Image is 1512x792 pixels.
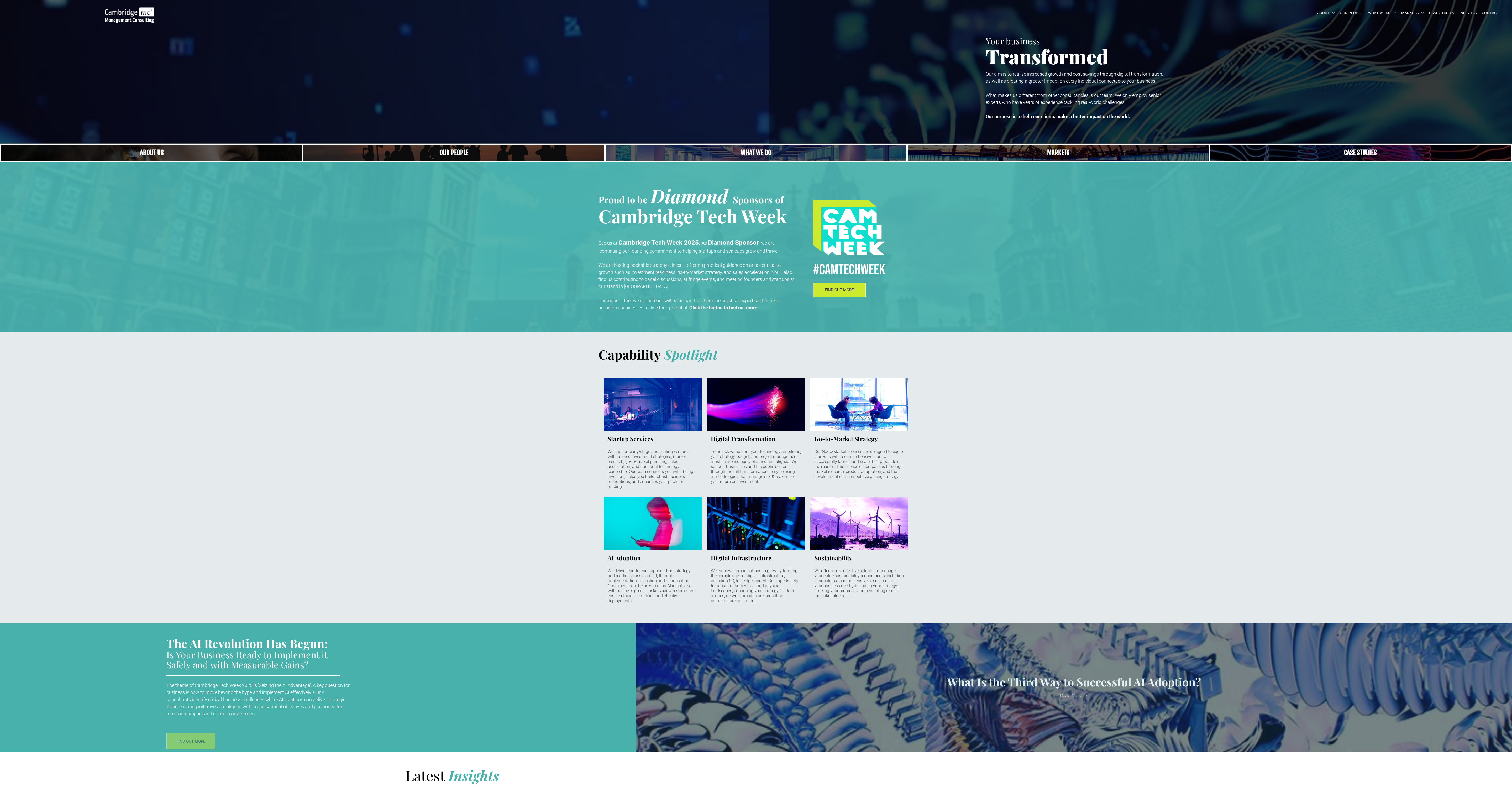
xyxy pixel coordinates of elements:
p: We empower organisations to grow by tackling the complexities of digital infrastructure, includin... [711,568,801,603]
img: #CAMTECHWEEK logo, Procurement [813,200,885,255]
a: FIND OUT MORE [813,283,866,297]
span: FIND OUT MORE [176,735,206,748]
a: FIND OUT MORE [166,733,215,749]
span: Throughout the event, our team will be on hand to share the practical expertise that helps ambiti... [598,298,781,310]
span: See us at [598,240,617,246]
a: Your Business Transformed | Cambridge Management Consulting [105,8,154,14]
span: Cambridge Tech Week [598,204,787,228]
strong: I [448,765,454,785]
a: Two women sitting opposite each other in comfy office chairs working on laptops. Huge window fill... [810,378,908,431]
a: Side view of a young woman on her phone. Motion blur and magenta neon highlight of blurring. Cyan... [604,497,702,550]
a: OUR PEOPLE [1337,9,1365,17]
p: We offer a cost-effective solution to manage your entire sustainability requirements, including c... [814,568,904,598]
span: Sponsors [733,193,772,206]
a: Fibre optic cable fibres lit up in neon colours on a black background [707,378,805,431]
span: Your business [986,35,1040,46]
span: Transformed [986,43,1109,69]
span: Latest [406,765,445,785]
a: Late night office behind glass with people working on laptops [604,378,702,431]
a: CONTACT [1479,9,1501,17]
a: MARKETS [1399,9,1426,17]
p: To unlock value from your technology ambitions, your strategy, budget, and project management mus... [711,449,801,484]
strong: The AI Revolution Has Begun: [166,635,328,651]
h3: Go-to-Market Strategy [814,435,878,443]
a: Read More → [640,692,1508,699]
strong: nsights [454,765,499,785]
a: What Is the Third Way to Successful AI Adoption? [640,676,1508,688]
span: The theme of Cambridge Tech Week 2025 is 'Seizing the AI Advantage'. A key question for business ... [166,682,350,716]
a: Our Markets | Cambridge Management Consulting [908,145,1209,161]
strong: Spotlight [664,346,718,363]
h3: Startup Services [608,435,653,443]
span: What makes us different from other consultancies is our team. We only employ senior experts who h... [986,92,1161,105]
p: We deliver end-to-end support—from strategy and readiness assessment, through implementation, to ... [608,568,698,603]
span: we are [761,240,775,246]
span: Proud to be [598,193,648,206]
a: Rows of wind turbines under a cloudy sky. Some bushes in foreground. Background dominated by larg... [810,497,908,550]
h3: Sustainability [814,554,852,562]
h3: Digital Infrastructure [711,554,771,562]
span: FIND OUT MORE [825,288,854,292]
strong: Cambridge Tech Week 2025. [618,239,701,246]
span: Diamond [650,183,728,208]
p: Our Go-to-Market services are designed to equip start-ups with a comprehensive plan to successful... [814,449,904,479]
strong: Capability [598,346,661,363]
a: ABOUT [1315,9,1337,17]
span: continuing our founding commitment to helping startups and scaleups grow and thrive. [600,248,779,254]
strong: Diamond Sponsor [708,239,759,246]
a: A yoga teacher lifting his whole body off the ground in the peacock pose [606,145,906,161]
span: Is Your Business Ready to Implement it Safely and with Measurable Gains? [166,648,327,671]
span: #CamTECHWEEK [813,261,885,279]
a: CASE STUDIES [1426,9,1457,17]
h3: Digital Transformation [711,435,775,443]
span: of [775,193,784,206]
a: CASE STUDIES | See an Overview of All Our Case Studies | Cambridge Management Consulting [1210,145,1511,161]
span: We are hosting bookable strategy clinics — offering practical guidance on areas critical to growt... [598,262,795,289]
h3: AI Adoption [608,554,641,562]
a: Close up of data centre rack with dark blue filter and blinking lights in green and orange. [707,497,805,550]
strong: Our purpose is to help our clients make a better impact on the world. [986,114,1130,119]
a: Close up of woman's face, centered on her eyes [1,145,302,161]
strong: Click the button to find out more. [689,305,759,310]
p: We support early-stage and scaling ventures with tailored investment strategies, market research,... [608,449,698,489]
a: INSIGHTS [1457,9,1479,17]
span: Our aim is to realise increased growth and cost savings through digital transformation, as well a... [986,71,1163,84]
img: Go to Homepage [105,7,154,23]
a: WHAT WE DO [1366,9,1399,17]
span: As [702,240,707,246]
a: A crowd in silhouette at sunset, on a rise or lookout point [303,145,604,161]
